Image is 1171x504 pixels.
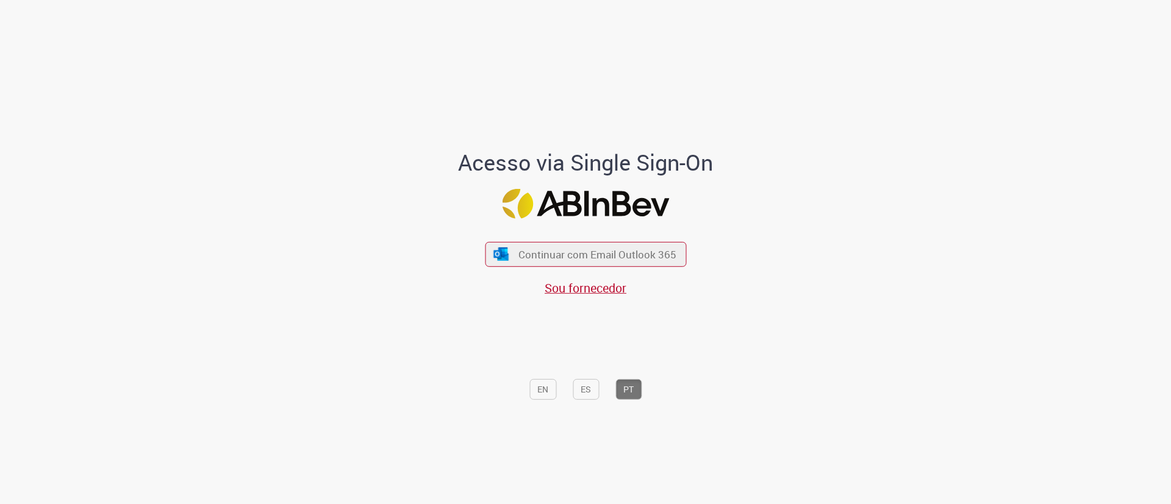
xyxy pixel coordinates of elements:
span: Continuar com Email Outlook 365 [518,247,676,261]
img: ícone Azure/Microsoft 360 [493,247,510,260]
a: Sou fornecedor [545,280,626,296]
button: ES [573,379,599,400]
button: PT [615,379,642,400]
button: ícone Azure/Microsoft 360 Continuar com Email Outlook 365 [485,242,686,267]
button: EN [529,379,556,400]
h1: Acesso via Single Sign-On [417,151,755,175]
img: Logo ABInBev [502,189,669,219]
